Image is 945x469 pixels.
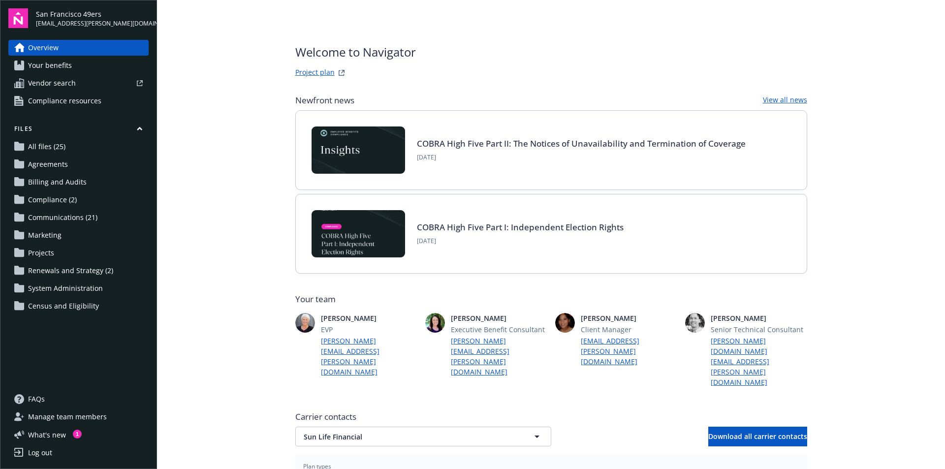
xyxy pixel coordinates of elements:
img: photo [685,313,705,333]
img: navigator-logo.svg [8,8,28,28]
a: View all news [763,94,807,106]
span: Your benefits [28,58,72,73]
span: Your team [295,293,807,305]
span: Senior Technical Consultant [711,324,807,335]
a: Projects [8,245,149,261]
span: [DATE] [417,153,746,162]
a: All files (25) [8,139,149,155]
a: Communications (21) [8,210,149,225]
a: Census and Eligibility [8,298,149,314]
a: [PERSON_NAME][EMAIL_ADDRESS][PERSON_NAME][DOMAIN_NAME] [451,336,547,377]
img: BLOG-Card Image - Compliance - COBRA High Five Pt 1 07-18-25.jpg [312,210,405,257]
span: Compliance (2) [28,192,77,208]
span: Carrier contacts [295,411,807,423]
a: projectPlanWebsite [336,67,347,79]
a: Compliance (2) [8,192,149,208]
span: EVP [321,324,417,335]
a: Overview [8,40,149,56]
div: 1 [73,430,82,438]
a: [PERSON_NAME][DOMAIN_NAME][EMAIL_ADDRESS][PERSON_NAME][DOMAIN_NAME] [711,336,807,387]
span: Welcome to Navigator [295,43,416,61]
a: Project plan [295,67,335,79]
img: photo [295,313,315,333]
span: [PERSON_NAME] [581,313,677,323]
span: Executive Benefit Consultant [451,324,547,335]
span: Agreements [28,156,68,172]
a: [EMAIL_ADDRESS][PERSON_NAME][DOMAIN_NAME] [581,336,677,367]
span: Manage team members [28,409,107,425]
a: [PERSON_NAME][EMAIL_ADDRESS][PERSON_NAME][DOMAIN_NAME] [321,336,417,377]
span: Census and Eligibility [28,298,99,314]
button: Download all carrier contacts [708,427,807,446]
span: [PERSON_NAME] [451,313,547,323]
span: Overview [28,40,59,56]
span: Billing and Audits [28,174,87,190]
button: What's new1 [8,430,82,440]
span: FAQs [28,391,45,407]
a: Your benefits [8,58,149,73]
a: Vendor search [8,75,149,91]
button: Files [8,125,149,137]
span: Renewals and Strategy (2) [28,263,113,279]
span: [EMAIL_ADDRESS][PERSON_NAME][DOMAIN_NAME] [36,19,149,28]
span: Compliance resources [28,93,101,109]
span: Projects [28,245,54,261]
img: photo [555,313,575,333]
a: Manage team members [8,409,149,425]
a: System Administration [8,281,149,296]
div: Log out [28,445,52,461]
span: Sun Life Financial [304,432,508,442]
span: Client Manager [581,324,677,335]
span: [PERSON_NAME] [321,313,417,323]
a: Compliance resources [8,93,149,109]
button: Sun Life Financial [295,427,551,446]
a: Marketing [8,227,149,243]
span: Newfront news [295,94,354,106]
span: Marketing [28,227,62,243]
a: Renewals and Strategy (2) [8,263,149,279]
a: COBRA High Five Part I: Independent Election Rights [417,221,624,233]
span: Communications (21) [28,210,97,225]
span: [DATE] [417,237,624,246]
img: photo [425,313,445,333]
a: Agreements [8,156,149,172]
button: San Francisco 49ers[EMAIL_ADDRESS][PERSON_NAME][DOMAIN_NAME] [36,8,149,28]
img: Card Image - EB Compliance Insights.png [312,126,405,174]
a: FAQs [8,391,149,407]
span: Download all carrier contacts [708,432,807,441]
span: San Francisco 49ers [36,9,149,19]
span: [PERSON_NAME] [711,313,807,323]
a: Billing and Audits [8,174,149,190]
span: Vendor search [28,75,76,91]
span: System Administration [28,281,103,296]
span: What ' s new [28,430,66,440]
a: COBRA High Five Part II: The Notices of Unavailability and Termination of Coverage [417,138,746,149]
span: All files (25) [28,139,65,155]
